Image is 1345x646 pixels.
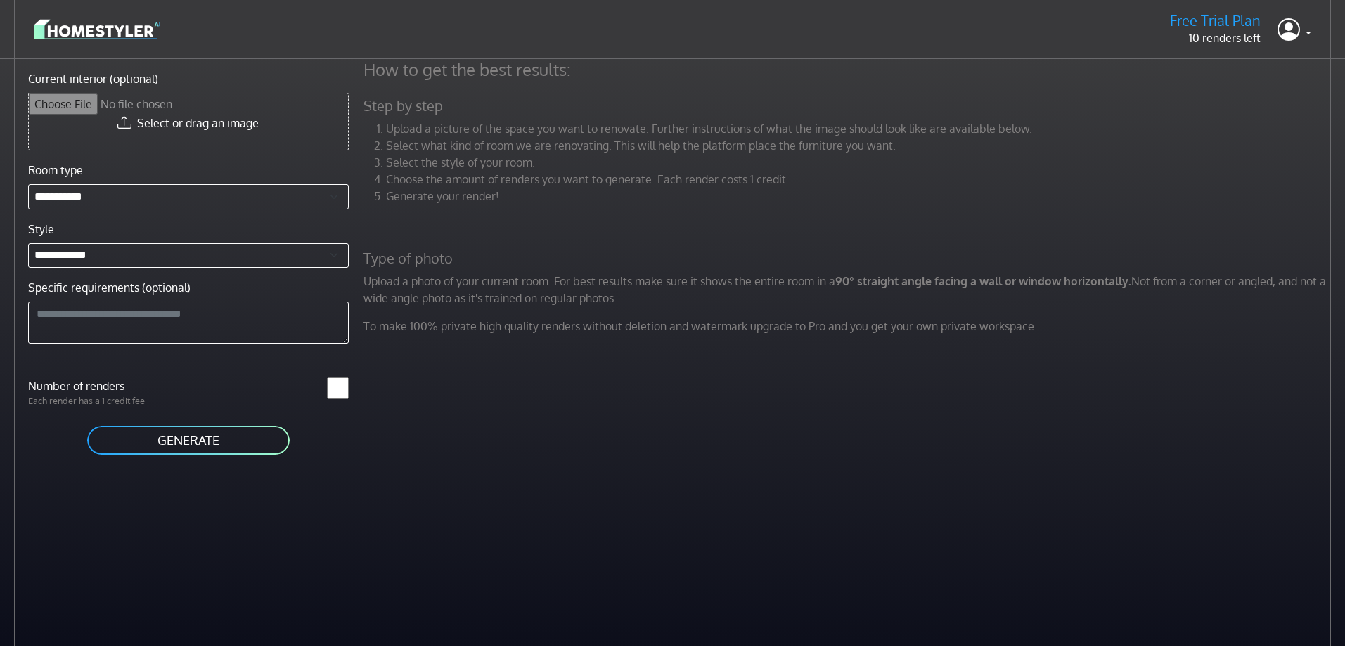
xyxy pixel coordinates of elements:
p: To make 100% private high quality renders without deletion and watermark upgrade to Pro and you g... [355,318,1344,335]
label: Style [28,221,54,238]
h4: How to get the best results: [355,59,1344,80]
p: 10 renders left [1170,30,1261,46]
button: GENERATE [86,425,291,456]
p: Upload a photo of your current room. For best results make sure it shows the entire room in a Not... [355,273,1344,306]
label: Specific requirements (optional) [28,279,191,296]
p: Each render has a 1 credit fee [20,394,188,408]
li: Select the style of your room. [386,154,1335,171]
li: Upload a picture of the space you want to renovate. Further instructions of what the image should... [386,120,1335,137]
strong: 90° straight angle facing a wall or window horizontally. [835,274,1131,288]
label: Number of renders [20,377,188,394]
img: logo-3de290ba35641baa71223ecac5eacb59cb85b4c7fdf211dc9aaecaaee71ea2f8.svg [34,17,160,41]
li: Select what kind of room we are renovating. This will help the platform place the furniture you w... [386,137,1335,154]
h5: Type of photo [355,250,1344,267]
h5: Step by step [355,97,1344,115]
li: Choose the amount of renders you want to generate. Each render costs 1 credit. [386,171,1335,188]
h5: Free Trial Plan [1170,12,1261,30]
li: Generate your render! [386,188,1335,205]
label: Current interior (optional) [28,70,158,87]
label: Room type [28,162,83,179]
